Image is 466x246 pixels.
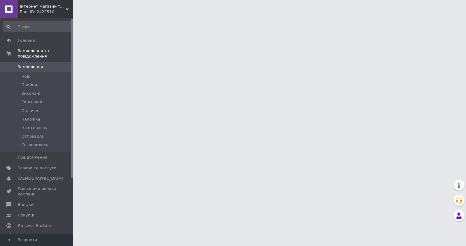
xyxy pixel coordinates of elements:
span: Отправили [21,134,44,139]
span: Оплачені [21,108,41,114]
span: [DEMOGRAPHIC_DATA] [18,176,63,181]
span: Прийняті [21,82,40,88]
span: Повідомлення [18,155,47,160]
span: Головна [18,38,35,43]
span: Скасовані [21,99,42,105]
span: Аналітика [18,233,39,239]
span: Наложка [21,117,40,122]
span: Созвонились [21,142,48,148]
span: Показники роботи компанії [18,186,56,197]
span: Інтернет магазин "Decor PLUS" товари для творчості та рукоділля [20,4,66,9]
span: Виконані [21,91,40,96]
span: Замовлення та повідомлення [18,48,73,59]
span: Товари та послуги [18,165,56,171]
span: Замовлення [18,64,43,70]
span: На отправку [21,125,47,131]
span: Відгуки [18,202,34,207]
div: Ваш ID: 2422510 [20,9,73,15]
input: Пошук [3,21,72,32]
span: Покупці [18,213,34,218]
span: Нові [21,74,30,79]
span: Каталог ProSale [18,223,51,228]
